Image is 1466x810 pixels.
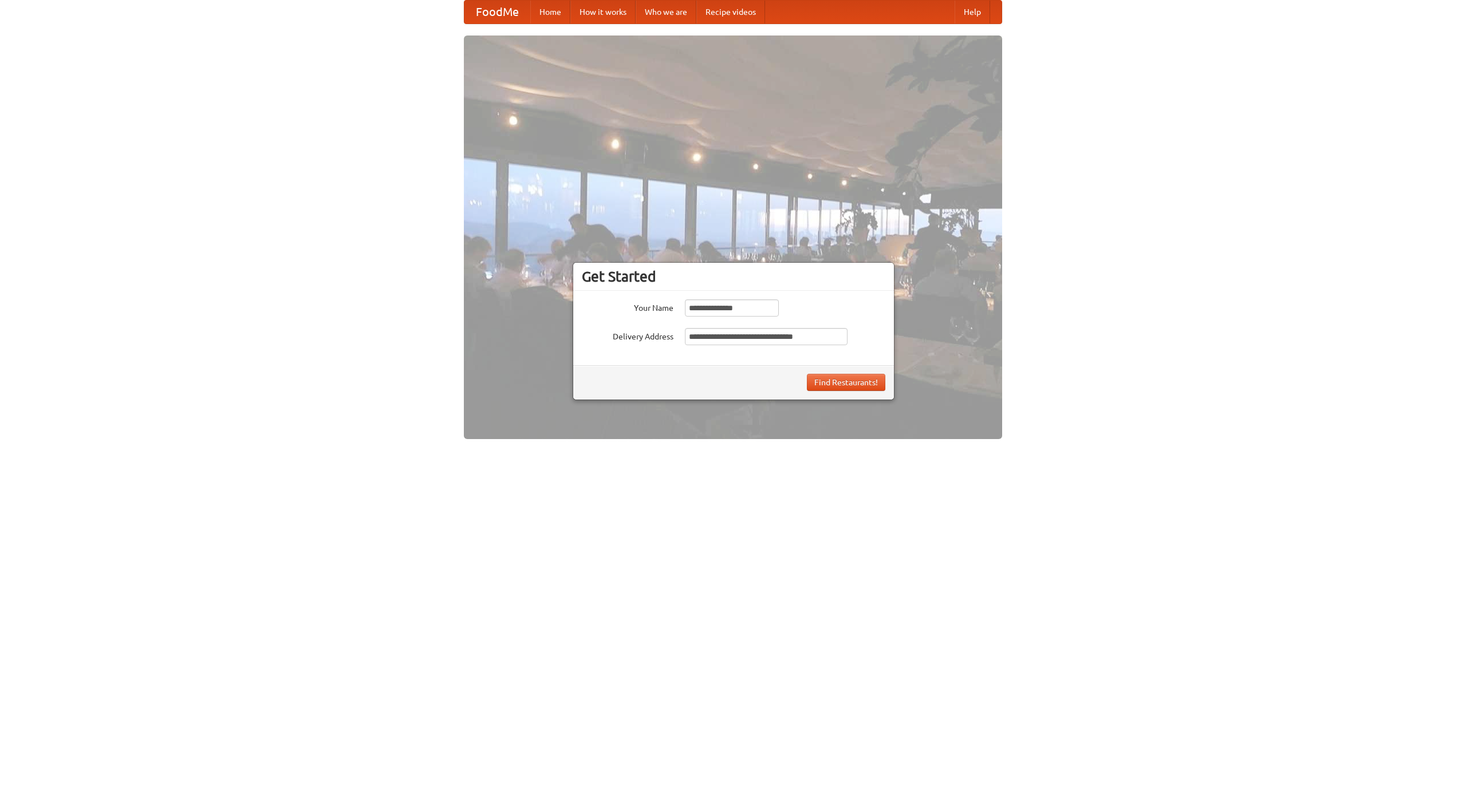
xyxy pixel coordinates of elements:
a: Home [530,1,570,23]
label: Your Name [582,299,673,314]
label: Delivery Address [582,328,673,342]
h3: Get Started [582,268,885,285]
a: FoodMe [464,1,530,23]
a: Who we are [636,1,696,23]
a: Help [955,1,990,23]
button: Find Restaurants! [807,374,885,391]
a: Recipe videos [696,1,765,23]
a: How it works [570,1,636,23]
